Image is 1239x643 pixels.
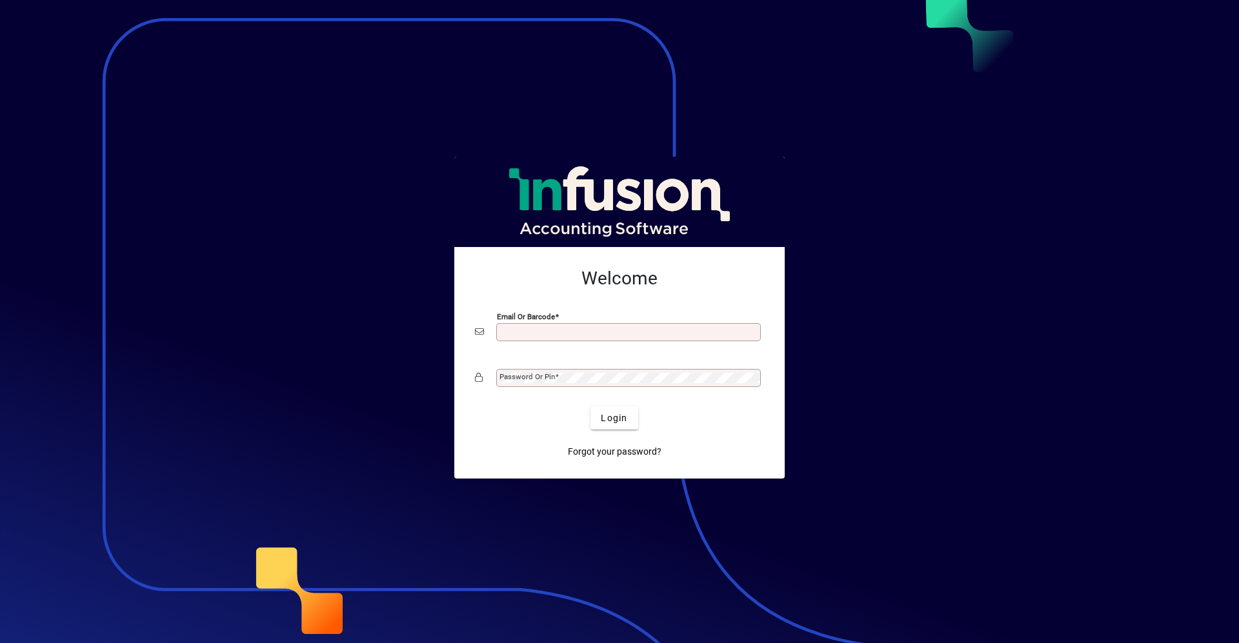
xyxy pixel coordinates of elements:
[499,372,555,381] mat-label: Password or Pin
[601,411,627,425] span: Login
[590,406,638,430] button: Login
[475,268,764,290] h2: Welcome
[568,445,661,459] span: Forgot your password?
[563,440,667,463] a: Forgot your password?
[497,312,555,321] mat-label: Email or Barcode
